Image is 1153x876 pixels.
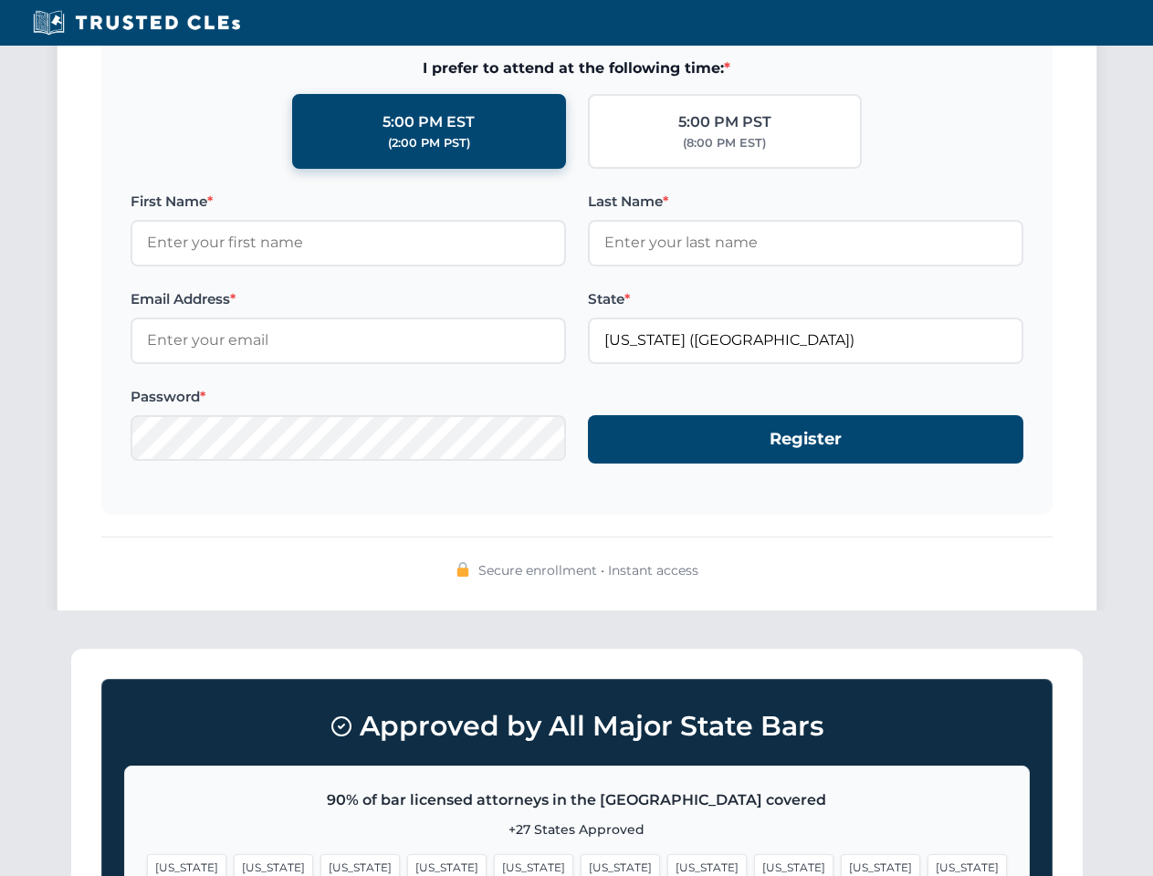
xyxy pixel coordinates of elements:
[131,386,566,408] label: Password
[131,57,1023,80] span: I prefer to attend at the following time:
[588,318,1023,363] input: Florida (FL)
[588,220,1023,266] input: Enter your last name
[131,288,566,310] label: Email Address
[588,415,1023,464] button: Register
[456,562,470,577] img: 🔒
[147,788,1007,812] p: 90% of bar licensed attorneys in the [GEOGRAPHIC_DATA] covered
[478,560,698,580] span: Secure enrollment • Instant access
[678,110,771,134] div: 5:00 PM PST
[124,702,1030,751] h3: Approved by All Major State Bars
[588,191,1023,213] label: Last Name
[27,9,246,36] img: Trusted CLEs
[388,134,470,152] div: (2:00 PM PST)
[683,134,766,152] div: (8:00 PM EST)
[383,110,475,134] div: 5:00 PM EST
[131,318,566,363] input: Enter your email
[147,819,1007,839] p: +27 States Approved
[588,288,1023,310] label: State
[131,191,566,213] label: First Name
[131,220,566,266] input: Enter your first name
